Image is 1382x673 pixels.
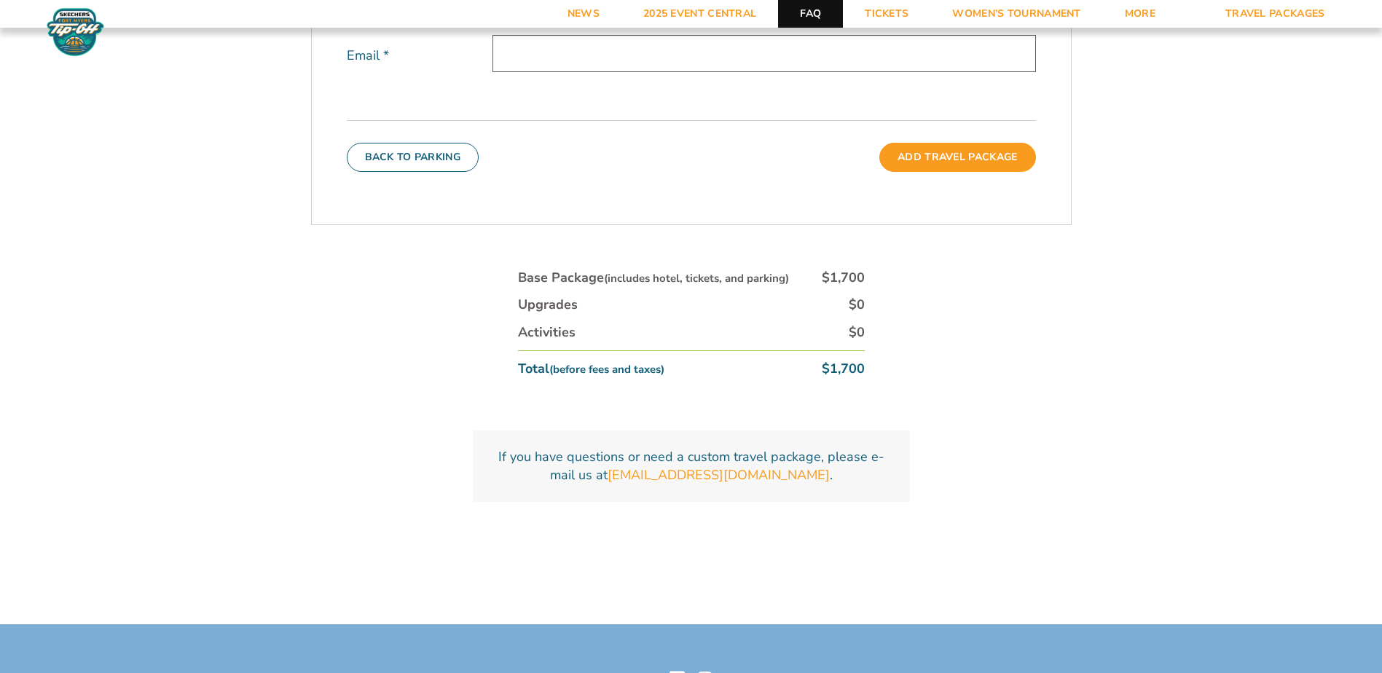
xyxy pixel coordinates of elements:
[518,323,576,342] div: Activities
[822,360,865,378] div: $1,700
[490,448,892,484] p: If you have questions or need a custom travel package, please e-mail us at .
[822,269,865,287] div: $1,700
[347,143,479,172] button: Back To Parking
[849,296,865,314] div: $0
[518,269,789,287] div: Base Package
[518,360,664,378] div: Total
[608,466,830,484] a: [EMAIL_ADDRESS][DOMAIN_NAME]
[604,271,789,286] small: (includes hotel, tickets, and parking)
[44,7,107,57] img: Fort Myers Tip-Off
[879,143,1035,172] button: Add Travel Package
[518,296,578,314] div: Upgrades
[849,323,865,342] div: $0
[347,47,492,65] label: Email *
[549,362,664,377] small: (before fees and taxes)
